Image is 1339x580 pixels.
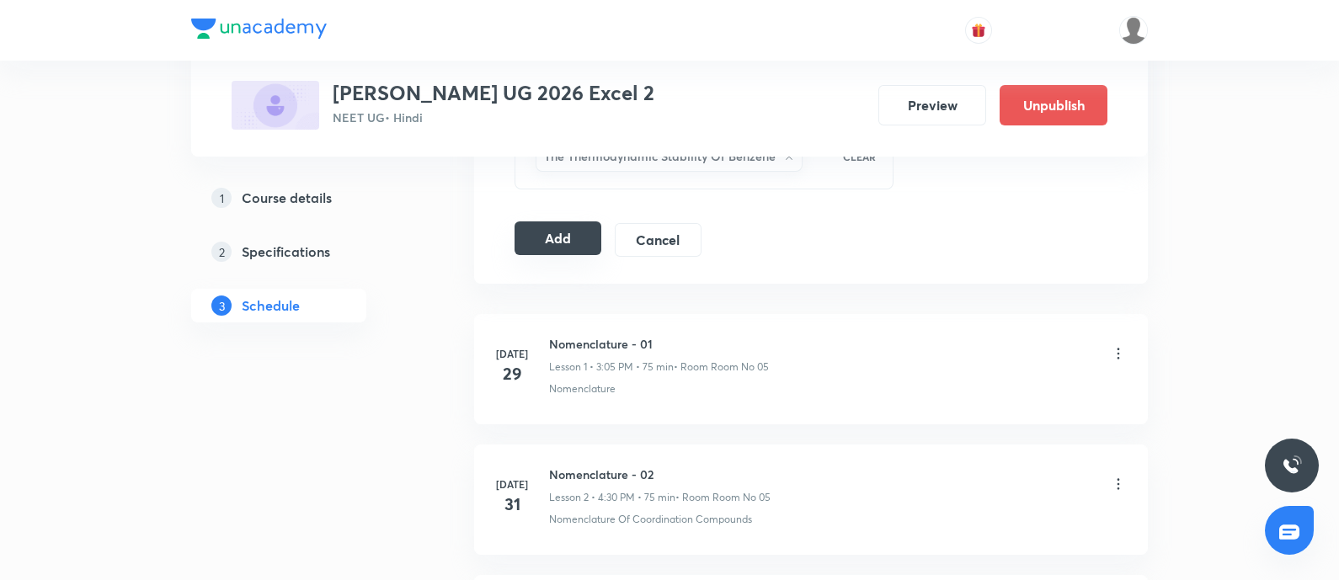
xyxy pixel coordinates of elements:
p: • Room Room No 05 [675,490,771,505]
button: avatar [965,17,992,44]
button: Preview [878,85,986,125]
h5: Schedule [242,295,300,316]
h6: [DATE] [495,346,529,361]
p: 2 [211,242,232,262]
p: Nomenclature [549,381,616,396]
h6: Nomenclature - 02 [549,466,771,483]
a: 2Specifications [191,235,420,269]
p: 1 [211,188,232,208]
img: Company Logo [191,19,327,39]
h5: Course details [242,188,332,208]
button: Cancel [615,223,702,257]
p: Lesson 2 • 4:30 PM • 75 min [549,490,675,505]
h3: [PERSON_NAME] UG 2026 Excel 2 [333,81,654,105]
a: Company Logo [191,19,327,43]
a: 1Course details [191,181,420,215]
p: • Room Room No 05 [674,359,769,375]
h5: Specifications [242,242,330,262]
p: Nomenclature Of Coordination Compounds [549,512,752,527]
button: Unpublish [1000,85,1107,125]
img: ttu [1282,455,1302,476]
img: avatar [971,23,986,38]
h4: 31 [495,492,529,517]
button: Add [515,221,601,255]
p: 3 [211,295,232,316]
img: Gopal ram [1119,16,1148,45]
h6: Nomenclature - 01 [549,335,769,353]
img: ECCBE27A-7FD8-42A6-903C-419337FC8DAD_plus.png [232,81,319,130]
h4: 29 [495,361,529,386]
p: Lesson 1 • 3:05 PM • 75 min [549,359,674,375]
p: NEET UG • Hindi [333,109,654,126]
h6: [DATE] [495,476,529,492]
